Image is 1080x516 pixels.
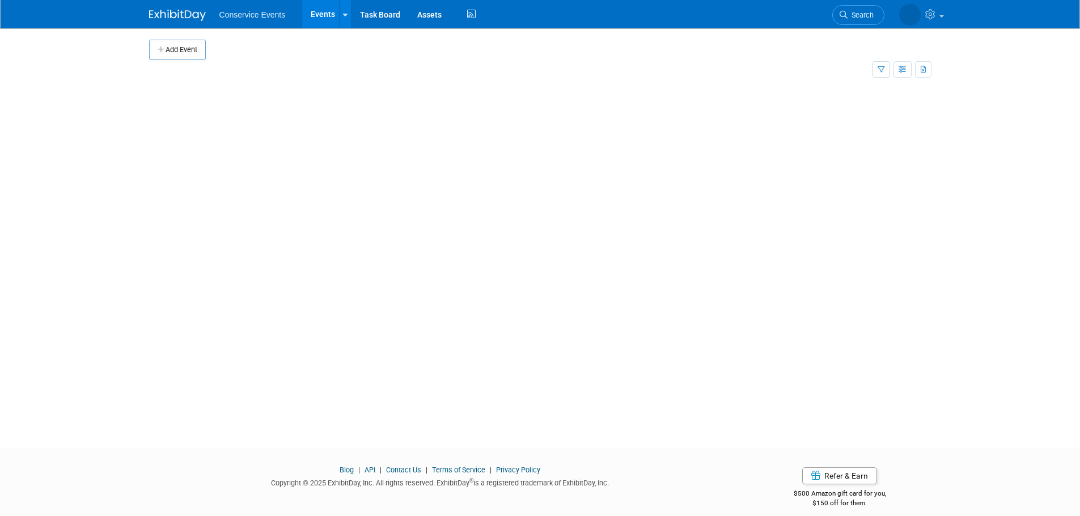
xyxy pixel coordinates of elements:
[802,467,877,484] a: Refer & Earn
[149,40,206,60] button: Add Event
[149,10,206,21] img: ExhibitDay
[377,466,384,474] span: |
[848,11,874,19] span: Search
[219,10,286,19] span: Conservice Events
[899,4,921,25] img: Abby Reaves
[748,481,931,508] div: $500 Amazon gift card for you,
[432,466,485,474] a: Terms of Service
[469,477,473,484] sup: ®
[149,475,732,488] div: Copyright © 2025 ExhibitDay, Inc. All rights reserved. ExhibitDay is a registered trademark of Ex...
[832,5,884,25] a: Search
[748,498,931,508] div: $150 off for them.
[487,466,494,474] span: |
[365,466,375,474] a: API
[496,466,540,474] a: Privacy Policy
[355,466,363,474] span: |
[386,466,421,474] a: Contact Us
[340,466,354,474] a: Blog
[423,466,430,474] span: |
